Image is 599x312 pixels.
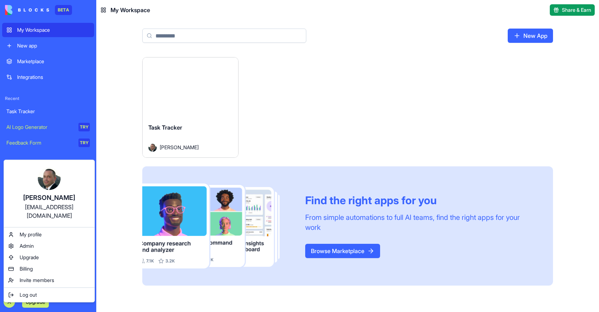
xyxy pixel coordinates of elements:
div: AI Logo Generator [6,124,73,131]
span: Billing [20,265,33,272]
span: Recent [2,96,94,101]
div: Task Tracker [6,108,90,115]
span: My profile [20,231,42,238]
span: Admin [20,242,34,250]
a: Upgrade [5,252,93,263]
div: Feedback Form [6,139,73,146]
span: Invite members [20,277,54,284]
a: Invite members [5,275,93,286]
span: Log out [20,291,37,298]
a: Billing [5,263,93,275]
a: Admin [5,240,93,252]
img: ACg8ocLQfeGqdZ3OhSIw1SGuUDkSA8hRIU2mJPlIgC-TdvOJN466vaIWsA=s96-c [38,167,61,190]
div: TRY [78,139,90,147]
span: Upgrade [20,254,39,261]
div: TRY [78,123,90,131]
a: My profile [5,229,93,240]
div: [PERSON_NAME] [11,193,87,203]
div: [EMAIL_ADDRESS][DOMAIN_NAME] [11,203,87,220]
a: [PERSON_NAME][EMAIL_ADDRESS][DOMAIN_NAME] [5,161,93,226]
